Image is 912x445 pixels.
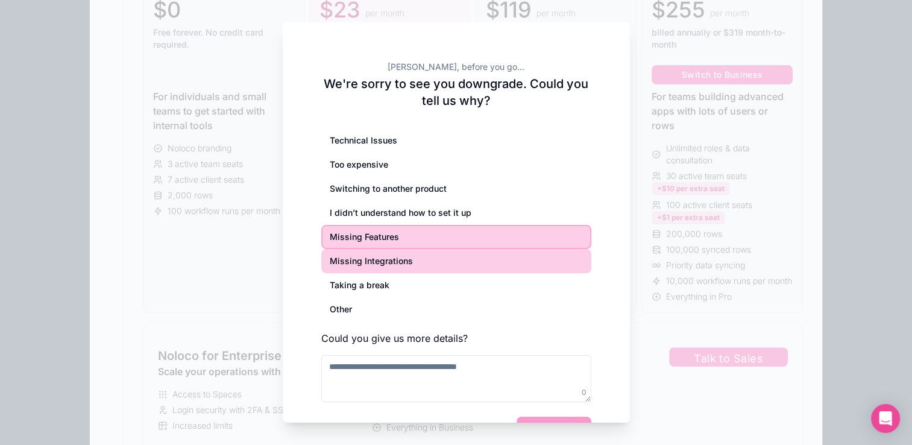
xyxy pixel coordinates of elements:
button: Cancel [321,421,366,440]
div: Other [321,297,591,321]
div: I didn’t understand how to set it up [321,201,591,225]
div: Missing Features [321,225,591,249]
div: Missing Integrations [321,249,591,273]
h2: [PERSON_NAME], before you go... [321,61,591,73]
h3: Could you give us more details? [321,331,591,346]
div: Taking a break [321,273,591,297]
div: Technical Issues [321,128,591,153]
div: Too expensive [321,153,591,177]
div: Switching to another product [321,177,591,201]
div: Open Intercom Messenger [871,404,900,433]
h2: We're sorry to see you downgrade. Could you tell us why? [321,75,591,109]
